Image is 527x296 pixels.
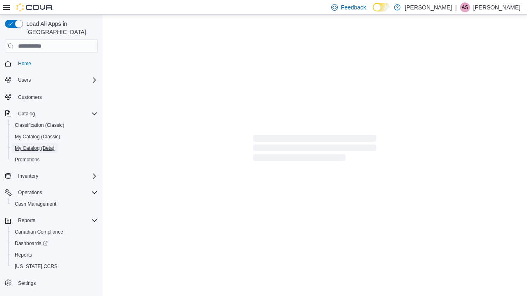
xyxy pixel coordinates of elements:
span: Reports [15,216,98,225]
span: Users [15,75,98,85]
span: Loading [253,137,376,163]
a: Canadian Compliance [11,227,66,237]
span: Catalog [18,110,35,117]
a: My Catalog (Classic) [11,132,64,142]
span: Load All Apps in [GEOGRAPHIC_DATA] [23,20,98,36]
span: Cash Management [11,199,98,209]
button: Canadian Compliance [8,226,101,238]
button: My Catalog (Beta) [8,142,101,154]
button: Catalog [15,109,38,119]
div: Andy Shivkumar [460,2,470,12]
a: My Catalog (Beta) [11,143,58,153]
button: Users [15,75,34,85]
span: My Catalog (Beta) [15,145,55,151]
a: Dashboards [8,238,101,249]
span: Dashboards [15,240,48,247]
span: Dashboards [11,239,98,248]
span: AS [462,2,468,12]
input: Dark Mode [373,3,390,11]
span: Feedback [341,3,366,11]
button: Operations [15,188,46,197]
span: Promotions [15,156,40,163]
img: Cova [16,3,53,11]
span: My Catalog (Classic) [15,133,60,140]
button: Reports [15,216,39,225]
span: Customers [15,92,98,102]
a: Promotions [11,155,43,165]
a: [US_STATE] CCRS [11,262,61,271]
span: Reports [11,250,98,260]
a: Customers [15,92,45,102]
span: My Catalog (Classic) [11,132,98,142]
span: Dark Mode [373,11,373,12]
span: Inventory [15,171,98,181]
span: Settings [18,280,36,287]
button: Inventory [15,171,41,181]
button: Reports [2,215,101,226]
span: Washington CCRS [11,262,98,271]
span: Users [18,77,31,83]
span: Catalog [15,109,98,119]
button: Promotions [8,154,101,165]
a: Classification (Classic) [11,120,68,130]
button: Users [2,74,101,86]
span: [US_STATE] CCRS [15,263,57,270]
button: Reports [8,249,101,261]
button: My Catalog (Classic) [8,131,101,142]
span: Canadian Compliance [11,227,98,237]
p: | [455,2,457,12]
button: Inventory [2,170,101,182]
button: Catalog [2,108,101,119]
span: Reports [18,217,35,224]
span: Promotions [11,155,98,165]
span: My Catalog (Beta) [11,143,98,153]
span: Settings [15,278,98,288]
a: Dashboards [11,239,51,248]
span: Operations [15,188,98,197]
a: Cash Management [11,199,60,209]
span: Inventory [18,173,38,179]
a: Reports [11,250,35,260]
button: Home [2,57,101,69]
button: Classification (Classic) [8,119,101,131]
button: Operations [2,187,101,198]
button: Cash Management [8,198,101,210]
span: Operations [18,189,42,196]
a: Home [15,59,34,69]
span: Cash Management [15,201,56,207]
span: Customers [18,94,42,101]
span: Canadian Compliance [15,229,63,235]
button: Customers [2,91,101,103]
button: [US_STATE] CCRS [8,261,101,272]
p: [PERSON_NAME] [473,2,520,12]
p: [PERSON_NAME] [405,2,452,12]
span: Classification (Classic) [15,122,64,128]
span: Reports [15,252,32,258]
span: Home [18,60,31,67]
button: Settings [2,277,101,289]
span: Classification (Classic) [11,120,98,130]
span: Home [15,58,98,69]
a: Settings [15,278,39,288]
